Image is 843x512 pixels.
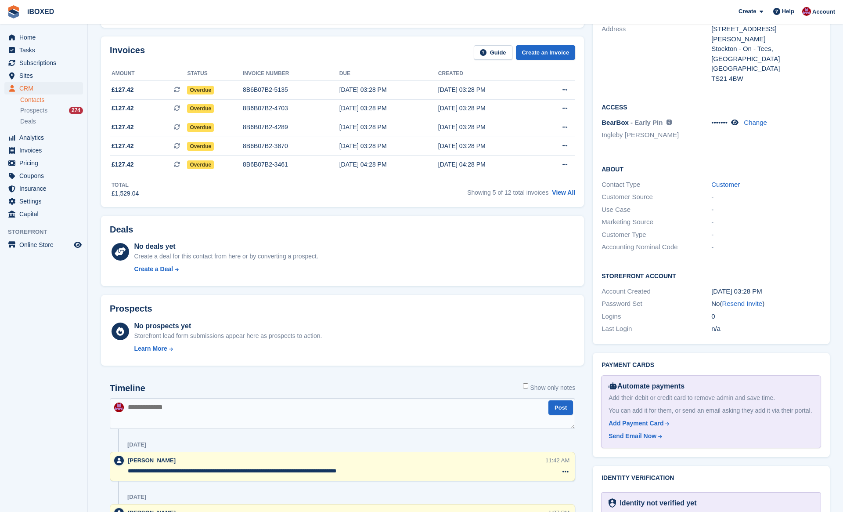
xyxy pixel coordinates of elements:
[782,7,794,16] span: Help
[20,117,36,126] span: Deals
[602,362,821,369] h2: Payment cards
[602,324,711,334] div: Last Login
[739,7,756,16] span: Create
[438,142,537,151] div: [DATE] 03:28 PM
[110,45,145,60] h2: Invoices
[602,205,711,215] div: Use Case
[545,456,569,465] div: 11:42 AM
[4,57,83,69] a: menu
[711,64,821,74] div: [GEOGRAPHIC_DATA]
[438,85,537,94] div: [DATE] 03:28 PM
[4,69,83,82] a: menu
[438,67,537,81] th: Created
[602,475,821,482] h2: Identity verification
[187,142,214,151] span: Overdue
[552,189,575,196] a: View All
[722,300,762,307] a: Resend Invite
[802,7,811,16] img: Amanda Forder
[609,432,656,441] div: Send Email Now
[134,321,322,331] div: No prospects yet
[110,225,133,235] h2: Deals
[4,82,83,94] a: menu
[187,104,214,113] span: Overdue
[19,69,72,82] span: Sites
[19,82,72,94] span: CRM
[19,44,72,56] span: Tasks
[127,441,146,448] div: [DATE]
[243,160,339,169] div: 8B6B07B2-3461
[602,242,711,252] div: Accounting Nominal Code
[4,44,83,56] a: menu
[19,131,72,144] span: Analytics
[19,144,72,156] span: Invoices
[128,457,176,464] span: [PERSON_NAME]
[112,142,134,151] span: £127.42
[339,67,438,81] th: Due
[548,400,573,415] button: Post
[616,498,696,508] div: Identity not verified yet
[467,189,548,196] span: Showing 5 of 12 total invoices
[339,104,438,113] div: [DATE] 03:28 PM
[134,265,173,274] div: Create a Deal
[602,180,711,190] div: Contact Type
[602,217,711,227] div: Marketing Source
[711,24,821,44] div: [STREET_ADDRESS][PERSON_NAME]
[474,45,512,60] a: Guide
[4,239,83,251] a: menu
[602,230,711,240] div: Customer Type
[339,160,438,169] div: [DATE] 04:28 PM
[243,85,339,94] div: 8B6B07B2-5135
[602,164,821,173] h2: About
[112,123,134,132] span: £127.42
[134,331,322,341] div: Storefront lead form submissions appear here as prospects to action.
[243,123,339,132] div: 8B6B07B2-4289
[711,119,728,126] span: •••••••
[4,144,83,156] a: menu
[711,192,821,202] div: -
[19,239,72,251] span: Online Store
[19,170,72,182] span: Coupons
[134,344,322,353] a: Learn More
[110,304,152,314] h2: Prospects
[19,57,72,69] span: Subscriptions
[8,228,87,236] span: Storefront
[516,45,576,60] a: Create an Invoice
[4,208,83,220] a: menu
[711,299,821,309] div: No
[243,142,339,151] div: 8B6B07B2-3870
[711,230,821,240] div: -
[134,252,318,261] div: Create a deal for this contact from here or by converting a prospect.
[711,205,821,215] div: -
[602,192,711,202] div: Customer Source
[602,299,711,309] div: Password Set
[711,44,821,64] div: Stockton - On - Tees, [GEOGRAPHIC_DATA]
[602,312,711,322] div: Logins
[711,217,821,227] div: -
[19,157,72,169] span: Pricing
[602,119,629,126] span: BearBox
[339,85,438,94] div: [DATE] 03:28 PM
[630,119,663,126] span: - Early Pin
[187,86,214,94] span: Overdue
[609,406,814,415] div: You can add it for them, or send an email asking they add it via their portal.
[666,120,672,125] img: icon-info-grey-7440780725fd019a000dd9b08b2336e03edf1995a4989e88bcd33f0948082b44.svg
[20,106,83,115] a: Prospects 274
[112,85,134,94] span: £127.42
[4,170,83,182] a: menu
[523,383,528,389] input: Show only notes
[720,300,764,307] span: ( )
[438,104,537,113] div: [DATE] 03:28 PM
[4,157,83,169] a: menu
[438,160,537,169] div: [DATE] 04:28 PM
[711,181,740,188] a: Customer
[438,123,537,132] div: [DATE] 03:28 PM
[243,104,339,113] div: 8B6B07B2-4703
[602,24,711,84] div: Address
[20,96,83,104] a: Contacts
[127,494,146,501] div: [DATE]
[4,31,83,44] a: menu
[602,102,821,111] h2: Access
[134,241,318,252] div: No deals yet
[711,287,821,297] div: [DATE] 03:28 PM
[187,160,214,169] span: Overdue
